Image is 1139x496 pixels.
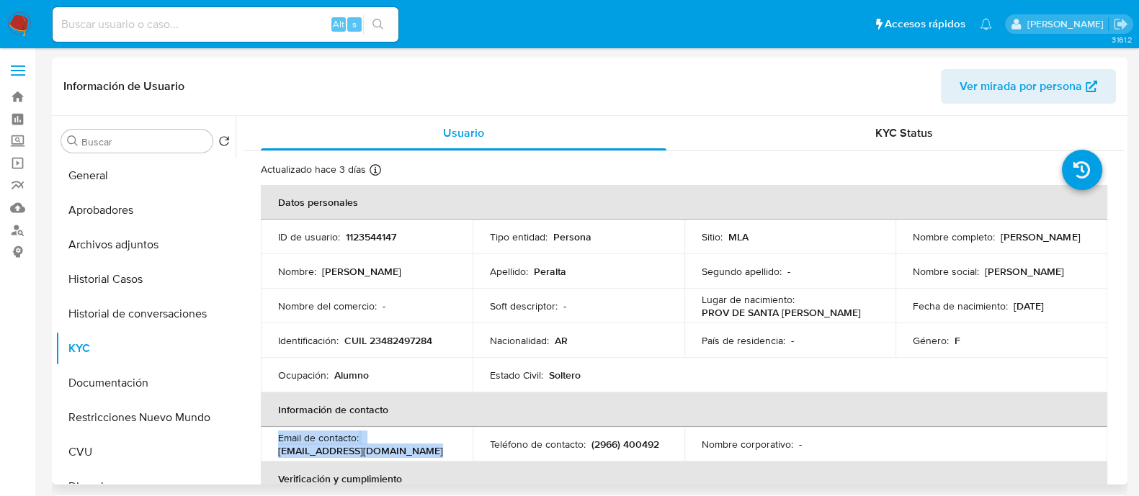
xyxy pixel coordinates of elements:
p: Nombre social : [913,265,979,278]
p: Segundo apellido : [702,265,782,278]
span: Usuario [443,125,484,141]
button: Documentación [55,366,236,400]
span: Alt [333,17,344,31]
p: Identificación : [278,334,339,347]
a: Notificaciones [980,18,992,30]
a: Salir [1113,17,1128,32]
p: (2966) 400492 [591,438,659,451]
p: Lugar de nacimiento : [702,293,795,306]
p: Nombre corporativo : [702,438,793,451]
th: Información de contacto [261,392,1107,427]
p: [EMAIL_ADDRESS][DOMAIN_NAME] [278,444,443,457]
input: Buscar [81,135,207,148]
p: Actualizado hace 3 días [261,163,366,176]
p: Nombre completo : [913,230,995,243]
button: KYC [55,331,236,366]
button: Ver mirada por persona [941,69,1116,104]
p: [PERSON_NAME] [322,265,401,278]
p: - [787,265,790,278]
p: Nacionalidad : [490,334,549,347]
span: Ver mirada por persona [960,69,1082,104]
p: Email de contacto : [278,431,359,444]
p: País de residencia : [702,334,785,347]
span: KYC Status [875,125,933,141]
p: Nombre del comercio : [278,299,377,312]
button: Historial de conversaciones [55,297,236,331]
p: F [955,334,960,347]
p: PROV DE SANTA [PERSON_NAME] [702,306,861,319]
p: Teléfono de contacto : [490,438,586,451]
p: Estado Civil : [490,369,543,382]
button: CVU [55,435,236,469]
p: Ocupación : [278,369,329,382]
p: MLA [728,230,749,243]
span: s [352,17,357,31]
th: Verificación y cumplimiento [261,461,1107,496]
h1: Información de Usuario [63,79,184,94]
p: - [791,334,794,347]
p: [PERSON_NAME] [1001,230,1080,243]
p: Peralta [534,265,566,278]
button: Aprobadores [55,193,236,227]
button: Restricciones Nuevo Mundo [55,400,236,435]
p: CUIL 23482497284 [344,334,432,347]
p: Nombre : [278,265,316,278]
button: Archivos adjuntos [55,227,236,262]
p: Apellido : [490,265,528,278]
p: - [799,438,802,451]
p: Sitio : [702,230,723,243]
p: Alumno [334,369,369,382]
p: AR [555,334,568,347]
button: search-icon [363,14,393,35]
p: Persona [553,230,591,243]
p: Soltero [549,369,581,382]
p: - [563,299,566,312]
p: Tipo entidad : [490,230,548,243]
p: [PERSON_NAME] [985,265,1064,278]
input: Buscar usuario o caso... [53,15,398,34]
p: roxana.vasquez@mercadolibre.com [1027,17,1108,31]
p: Soft descriptor : [490,299,558,312]
button: Buscar [67,135,79,147]
p: - [383,299,385,312]
p: Fecha de nacimiento : [913,299,1008,312]
p: ID de usuario : [278,230,340,243]
span: Accesos rápidos [885,17,965,32]
button: Historial Casos [55,262,236,297]
p: [DATE] [1014,299,1044,312]
p: Género : [913,334,949,347]
button: General [55,158,236,193]
button: Volver al orden por defecto [218,135,230,151]
p: 1123544147 [346,230,396,243]
th: Datos personales [261,185,1107,220]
